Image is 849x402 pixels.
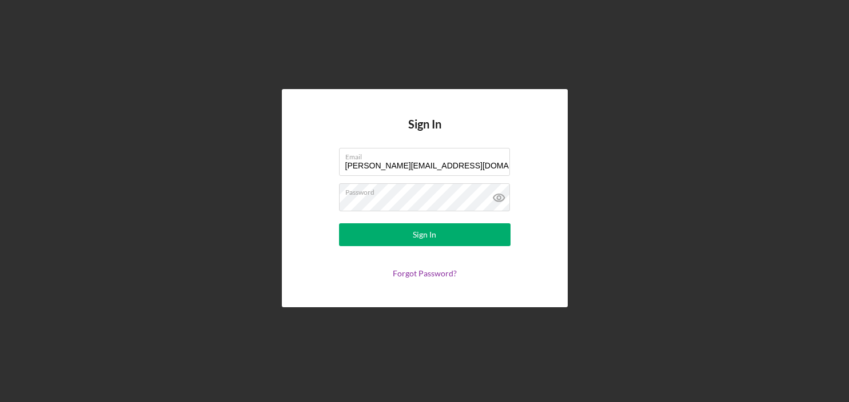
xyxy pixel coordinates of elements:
div: Sign In [413,223,436,246]
label: Password [345,184,510,196]
h4: Sign In [408,118,441,148]
label: Email [345,148,510,161]
button: Sign In [339,223,511,246]
a: Forgot Password? [393,268,457,278]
